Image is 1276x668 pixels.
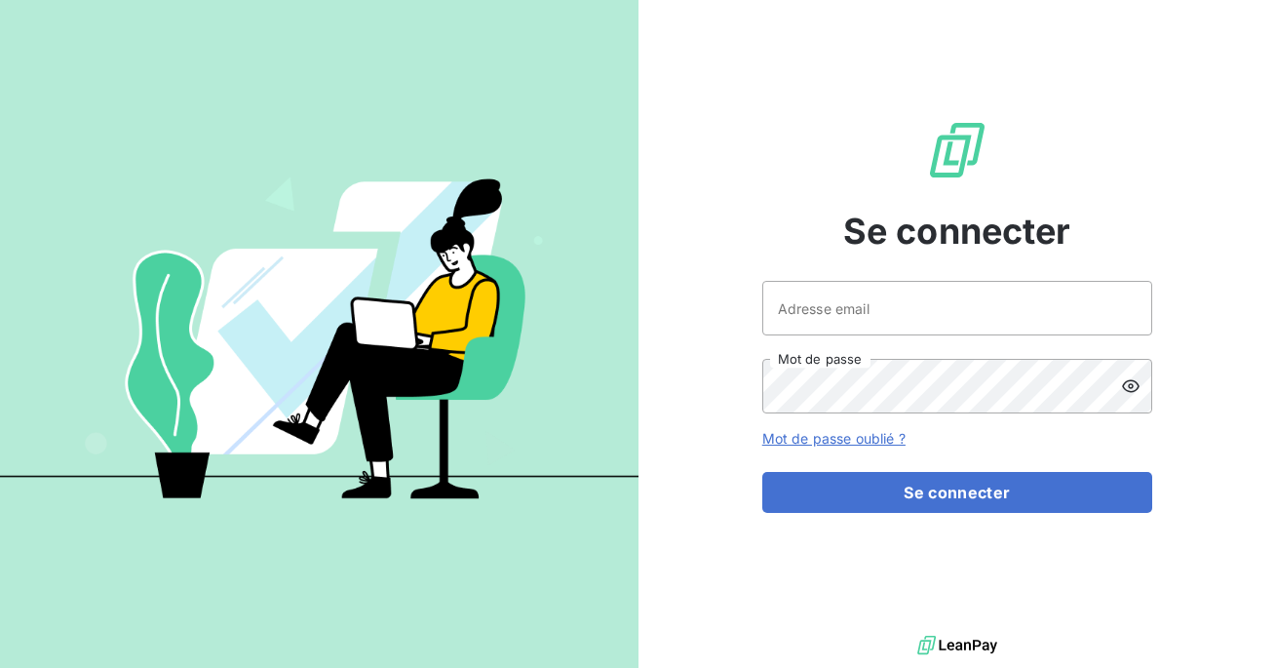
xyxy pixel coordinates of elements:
[843,205,1071,257] span: Se connecter
[762,281,1152,335] input: placeholder
[917,631,997,660] img: logo
[926,119,988,181] img: Logo LeanPay
[762,430,906,447] a: Mot de passe oublié ?
[762,472,1152,513] button: Se connecter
